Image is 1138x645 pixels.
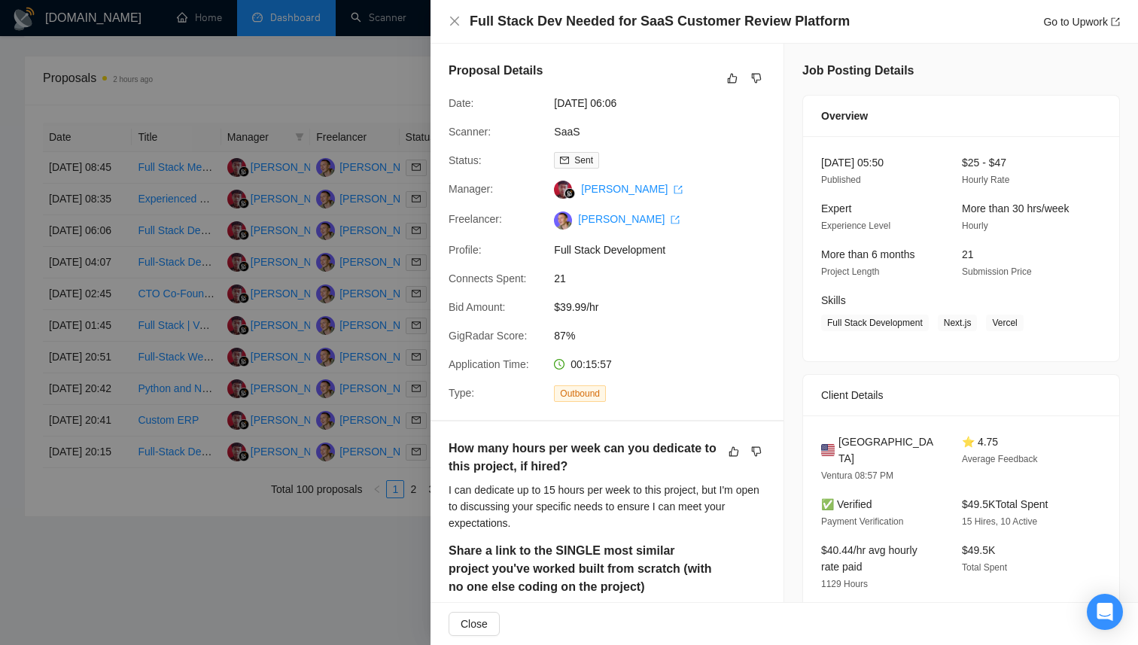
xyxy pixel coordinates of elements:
[962,436,998,448] span: ⭐ 4.75
[574,155,593,166] span: Sent
[554,270,780,287] span: 21
[449,482,765,531] div: I can dedicate up to 15 hours per week to this project, but I'm open to discussing your specific ...
[554,327,780,344] span: 87%
[725,443,743,461] button: like
[554,95,780,111] span: [DATE] 06:06
[449,126,491,138] span: Scanner:
[449,154,482,166] span: Status:
[821,294,846,306] span: Skills
[938,315,978,331] span: Next.js
[1111,17,1120,26] span: export
[821,544,917,573] span: $40.44/hr avg hourly rate paid
[747,443,765,461] button: dislike
[449,542,718,596] h5: Share a link to the SINGLE most similar project you've worked built from scratch (with no one els...
[1087,594,1123,630] div: Open Intercom Messenger
[821,266,879,277] span: Project Length
[986,315,1023,331] span: Vercel
[821,498,872,510] span: ✅ Verified
[449,301,506,313] span: Bid Amount:
[470,12,850,31] h4: Full Stack Dev Needed for SaaS Customer Review Platform
[554,385,606,402] span: Outbound
[962,562,1007,573] span: Total Spent
[449,213,502,225] span: Freelancer:
[571,358,612,370] span: 00:15:57
[821,202,851,214] span: Expert
[449,612,500,636] button: Close
[449,62,543,80] h5: Proposal Details
[727,72,738,84] span: like
[962,157,1006,169] span: $25 - $47
[554,126,580,138] a: SaaS
[962,516,1037,527] span: 15 Hires, 10 Active
[821,315,929,331] span: Full Stack Development
[449,97,473,109] span: Date:
[821,248,915,260] span: More than 6 months
[449,358,529,370] span: Application Time:
[449,330,527,342] span: GigRadar Score:
[674,185,683,194] span: export
[449,244,482,256] span: Profile:
[554,299,780,315] span: $39.99/hr
[1043,16,1120,28] a: Go to Upworkexport
[449,272,527,284] span: Connects Spent:
[962,498,1048,510] span: $49.5K Total Spent
[751,446,762,458] span: dislike
[821,579,868,589] span: 1129 Hours
[723,69,741,87] button: like
[962,175,1009,185] span: Hourly Rate
[581,183,683,195] a: [PERSON_NAME] export
[449,15,461,27] span: close
[821,108,868,124] span: Overview
[449,387,474,399] span: Type:
[838,434,938,467] span: [GEOGRAPHIC_DATA]
[821,221,890,231] span: Experience Level
[671,215,680,224] span: export
[449,183,493,195] span: Manager:
[578,213,680,225] a: [PERSON_NAME] export
[802,62,914,80] h5: Job Posting Details
[962,266,1032,277] span: Submission Price
[554,242,780,258] span: Full Stack Development
[962,221,988,231] span: Hourly
[729,446,739,458] span: like
[821,375,1101,415] div: Client Details
[449,440,718,476] h5: How many hours per week can you dedicate to this project, if hired?
[751,72,762,84] span: dislike
[821,175,861,185] span: Published
[560,156,569,165] span: mail
[449,602,765,635] div: I would be happy to discuss this in more detail via direct message to ensure I provide the most r...
[554,359,564,370] span: clock-circle
[461,616,488,632] span: Close
[962,454,1038,464] span: Average Feedback
[821,442,835,458] img: 🇺🇸
[821,516,903,527] span: Payment Verification
[821,470,893,481] span: Ventura 08:57 PM
[962,544,995,556] span: $49.5K
[747,69,765,87] button: dislike
[962,248,974,260] span: 21
[449,15,461,28] button: Close
[962,202,1069,214] span: More than 30 hrs/week
[564,188,575,199] img: gigradar-bm.png
[554,211,572,230] img: c1fLOt7IRNoRTqMDzQpH-yuksa4op7fHU5moMo4jw0wVFd4TEvIxXRy8xfbAMSqx44
[821,157,884,169] span: [DATE] 05:50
